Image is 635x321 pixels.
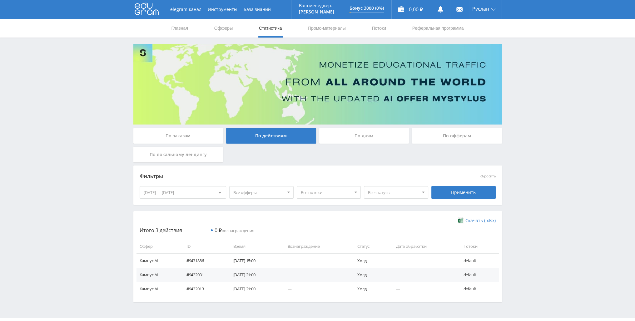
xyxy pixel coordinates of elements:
[319,128,409,144] div: По дням
[140,172,406,181] div: Фильтры
[180,282,227,296] td: #9422013
[227,282,281,296] td: [DATE] 21:00
[136,253,180,267] td: Кампус AI
[281,239,351,253] td: Вознаграждение
[227,268,281,282] td: [DATE] 21:00
[351,268,390,282] td: Холд
[136,268,180,282] td: Кампус AI
[412,128,502,144] div: По офферам
[180,239,227,253] td: ID
[281,268,351,282] td: —
[457,253,499,267] td: default
[350,6,384,11] p: Бонус 3000 (0%)
[457,239,499,253] td: Потоки
[215,228,254,233] span: вознаграждения
[140,186,226,198] div: [DATE] — [DATE]
[258,19,283,38] a: Статистика
[390,268,457,282] td: —
[180,268,227,282] td: #9422031
[390,253,457,267] td: —
[458,217,495,224] a: Скачать (.xlsx)
[233,186,284,198] span: Все офферы
[307,19,346,38] a: Промо-материалы
[457,268,499,282] td: default
[390,239,457,253] td: Дата обработки
[215,227,222,234] span: 0 ₽
[171,19,189,38] a: Главная
[299,3,334,8] p: Ваш менеджер:
[465,218,496,223] span: Скачать (.xlsx)
[227,239,281,253] td: Время
[281,282,351,296] td: —
[227,253,281,267] td: [DATE] 15:00
[351,253,390,267] td: Холд
[133,128,223,144] div: По заказам
[299,9,334,14] p: [PERSON_NAME]
[480,174,496,178] button: сбросить
[351,282,390,296] td: Холд
[368,186,419,198] span: Все статусы
[133,44,502,125] img: Banner
[136,239,180,253] td: Оффер
[133,147,223,162] div: По локальному лендингу
[458,217,463,223] img: xlsx
[226,128,316,144] div: По действиям
[390,282,457,296] td: —
[214,19,234,38] a: Офферы
[180,253,227,267] td: #9431886
[457,282,499,296] td: default
[431,186,496,199] div: Применить
[472,6,489,11] span: Руслан
[412,19,464,38] a: Реферальная программа
[351,239,390,253] td: Статус
[301,186,351,198] span: Все потоки
[281,253,351,267] td: —
[140,227,182,234] span: Итого 3 действия
[371,19,387,38] a: Потоки
[136,282,180,296] td: Кампус AI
